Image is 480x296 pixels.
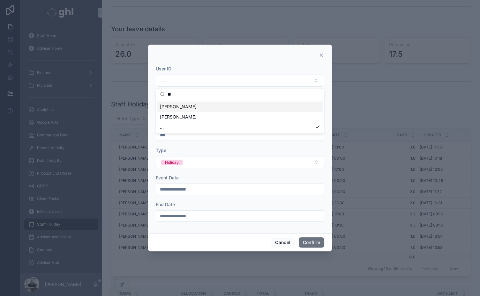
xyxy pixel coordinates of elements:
div: Suggestions [156,100,324,134]
span: [PERSON_NAME] [160,114,197,120]
span: End Date [156,202,175,207]
span: ... [161,77,165,84]
button: Confirm [299,237,324,248]
span: [PERSON_NAME] [160,104,197,110]
div: Holiday [165,160,179,165]
span: ... [160,124,164,130]
span: Event Date [156,175,179,180]
span: User ID [156,66,171,71]
span: Type [156,148,166,153]
button: Cancel [271,237,295,248]
button: Select Button [156,75,324,87]
button: Select Button [156,156,324,168]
